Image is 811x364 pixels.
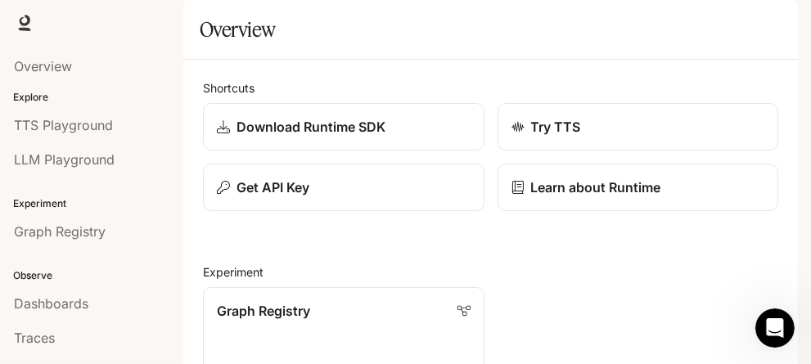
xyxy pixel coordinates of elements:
p: Try TTS [531,117,581,137]
iframe: Intercom live chat [755,308,795,348]
p: Download Runtime SDK [237,117,385,137]
button: Get API Key [203,164,484,211]
p: Learn about Runtime [531,178,661,197]
a: Learn about Runtime [498,164,779,211]
h1: Overview [200,13,276,46]
p: Graph Registry [217,301,310,321]
p: Get API Key [237,178,309,197]
h2: Shortcuts [203,79,778,97]
a: Try TTS [498,103,779,151]
a: Download Runtime SDK [203,103,484,151]
h2: Experiment [203,263,778,281]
